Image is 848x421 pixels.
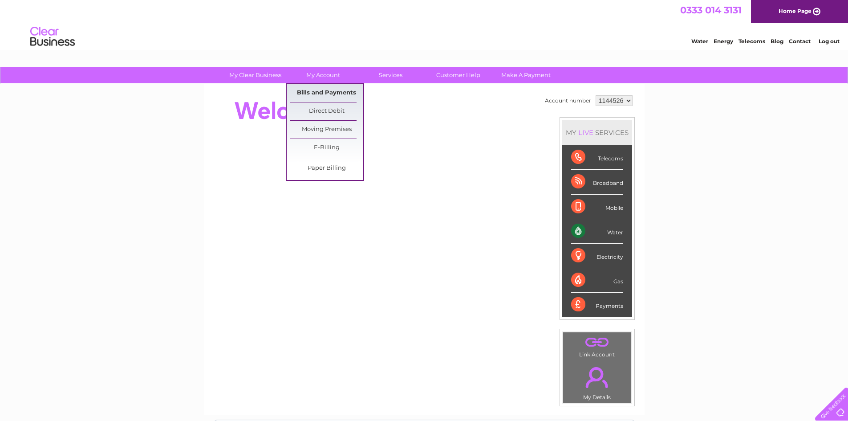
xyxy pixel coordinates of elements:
[576,128,595,137] div: LIVE
[571,293,623,317] div: Payments
[563,332,632,360] td: Link Account
[789,38,811,45] a: Contact
[565,362,629,393] a: .
[571,219,623,244] div: Water
[738,38,765,45] a: Telecoms
[562,120,632,145] div: MY SERVICES
[290,121,363,139] a: Moving Premises
[354,67,427,83] a: Services
[219,67,292,83] a: My Clear Business
[290,84,363,102] a: Bills and Payments
[565,335,629,350] a: .
[571,268,623,293] div: Gas
[691,38,708,45] a: Water
[214,5,635,43] div: Clear Business is a trading name of Verastar Limited (registered in [GEOGRAPHIC_DATA] No. 3667643...
[290,102,363,120] a: Direct Debit
[563,360,632,403] td: My Details
[771,38,783,45] a: Blog
[571,145,623,170] div: Telecoms
[543,93,593,108] td: Account number
[571,195,623,219] div: Mobile
[571,244,623,268] div: Electricity
[290,139,363,157] a: E-Billing
[571,170,623,194] div: Broadband
[714,38,733,45] a: Energy
[680,4,742,16] a: 0333 014 3131
[30,23,75,50] img: logo.png
[422,67,495,83] a: Customer Help
[489,67,563,83] a: Make A Payment
[290,159,363,177] a: Paper Billing
[286,67,360,83] a: My Account
[819,38,840,45] a: Log out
